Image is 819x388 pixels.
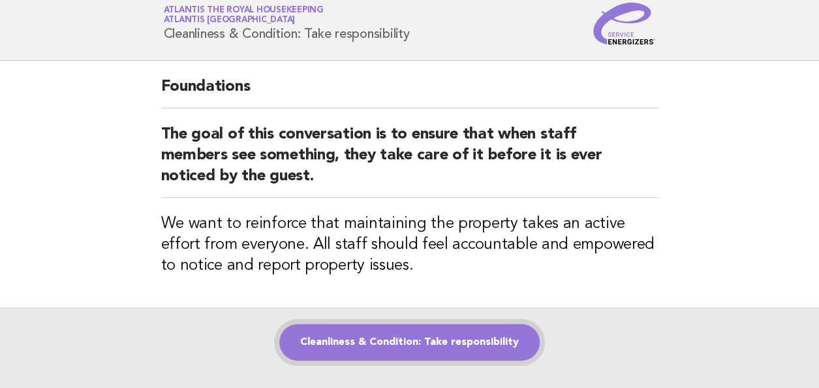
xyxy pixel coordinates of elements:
h1: Cleanliness & Condition: Take responsibility [164,7,410,40]
a: Cleanliness & Condition: Take responsibility [279,324,540,361]
h3: We want to reinforce that maintaining the property takes an active effort from everyone. All staf... [161,214,658,276]
h2: Foundations [161,76,658,108]
span: Atlantis [GEOGRAPHIC_DATA] [164,16,296,25]
img: Service Energizers [593,3,656,44]
h2: The goal of this conversation is to ensure that when staff members see something, they take care ... [161,124,658,198]
a: Atlantis the Royal HousekeepingAtlantis [GEOGRAPHIC_DATA] [164,6,324,24]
